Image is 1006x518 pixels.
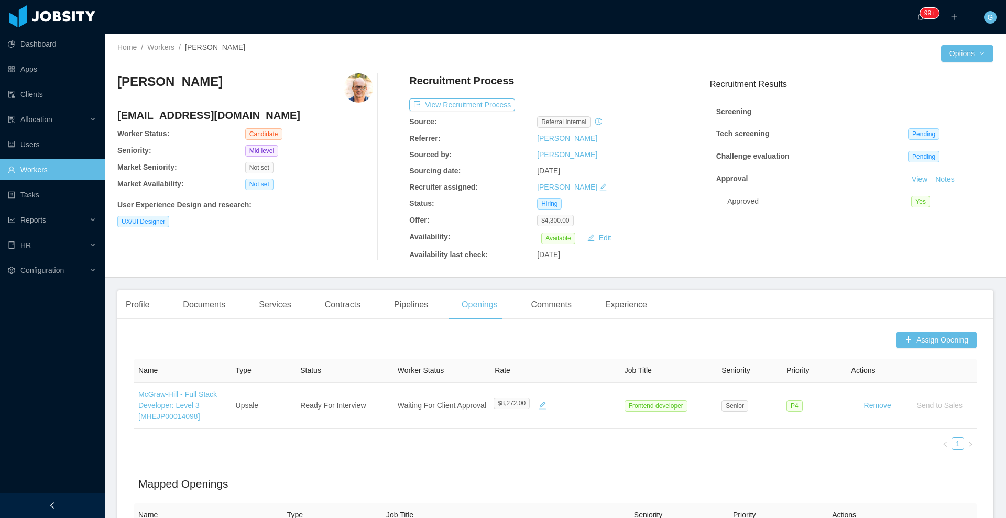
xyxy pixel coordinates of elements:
[721,400,748,412] span: Senior
[409,73,514,88] h4: Recruitment Process
[138,476,972,492] h2: Mapped Openings
[409,250,488,259] b: Availability last check:
[141,43,143,51] span: /
[909,398,971,414] button: Send to Sales
[236,366,251,374] span: Type
[232,383,297,429] td: Upsale
[952,438,964,449] a: 1
[117,129,169,138] b: Worker Status:
[147,43,174,51] a: Workers
[583,232,616,244] button: icon: editEdit
[409,150,452,159] b: Sourced by:
[117,163,177,171] b: Market Seniority:
[495,366,510,374] span: Rate
[20,115,52,124] span: Allocation
[174,290,234,319] div: Documents
[721,366,750,374] span: Seniority
[523,290,580,319] div: Comments
[398,366,444,374] span: Worker Status
[599,183,607,191] i: icon: edit
[494,398,530,409] span: $8,272.00
[908,128,939,140] span: Pending
[851,366,876,374] span: Actions
[537,116,591,128] span: Referral internal
[8,84,96,105] a: icon: auditClients
[316,290,369,319] div: Contracts
[8,116,15,123] i: icon: solution
[716,129,770,138] strong: Tech screening
[409,233,450,241] b: Availability:
[245,162,274,173] span: Not set
[931,173,959,186] button: Notes
[595,118,602,125] i: icon: history
[964,437,977,450] li: Next Page
[786,366,810,374] span: Priority
[453,290,506,319] div: Openings
[409,199,434,207] b: Status:
[8,134,96,155] a: icon: robotUsers
[245,145,278,157] span: Mid level
[8,34,96,54] a: icon: pie-chartDashboard
[537,250,560,259] span: [DATE]
[939,437,952,450] li: Previous Page
[117,180,184,188] b: Market Availability:
[179,43,181,51] span: /
[117,73,223,90] h3: [PERSON_NAME]
[597,290,655,319] div: Experience
[988,11,993,24] span: G
[625,366,652,374] span: Job Title
[300,401,366,410] span: Ready For Interview
[300,366,321,374] span: Status
[138,390,217,421] a: McGraw-Hill - Full Stack Developer: Level 3 [MHEJP00014098]
[534,398,551,414] button: icon: edit
[537,167,560,175] span: [DATE]
[117,146,151,155] b: Seniority:
[409,216,429,224] b: Offer:
[409,167,461,175] b: Sourcing date:
[950,13,958,20] i: icon: plus
[117,290,158,319] div: Profile
[8,59,96,80] a: icon: appstoreApps
[786,400,803,412] span: P4
[896,332,977,348] button: icon: plusAssign Opening
[537,183,597,191] a: [PERSON_NAME]
[386,290,436,319] div: Pipelines
[856,398,900,414] button: Remove
[908,151,939,162] span: Pending
[409,183,478,191] b: Recruiter assigned:
[942,441,948,447] i: icon: left
[941,45,993,62] button: Optionsicon: down
[20,266,64,274] span: Configuration
[245,128,282,140] span: Candidate
[409,101,515,109] a: icon: exportView Recruitment Process
[625,400,687,412] span: Frontend developer
[920,8,939,18] sup: 219
[967,441,974,447] i: icon: right
[908,175,931,183] a: View
[710,78,993,91] h3: Recruitment Results
[537,134,597,142] a: [PERSON_NAME]
[20,216,46,224] span: Reports
[727,196,911,207] div: Approved
[250,290,299,319] div: Services
[138,366,158,374] span: Name
[8,184,96,205] a: icon: profileTasks
[8,159,96,180] a: icon: userWorkers
[716,174,748,183] strong: Approval
[8,267,15,274] i: icon: setting
[409,117,436,126] b: Source:
[344,73,373,103] img: 419ce859-e551-4989-844a-dff491987a06_689f639653ce5-400w.png
[716,152,790,160] strong: Challenge evaluation
[537,198,562,210] span: Hiring
[537,215,573,226] span: $4,300.00
[185,43,245,51] span: [PERSON_NAME]
[8,241,15,249] i: icon: book
[716,107,752,116] strong: Screening
[117,108,373,123] h4: [EMAIL_ADDRESS][DOMAIN_NAME]
[917,13,924,20] i: icon: bell
[409,98,515,111] button: icon: exportView Recruitment Process
[117,43,137,51] a: Home
[911,196,930,207] span: Yes
[20,241,31,249] span: HR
